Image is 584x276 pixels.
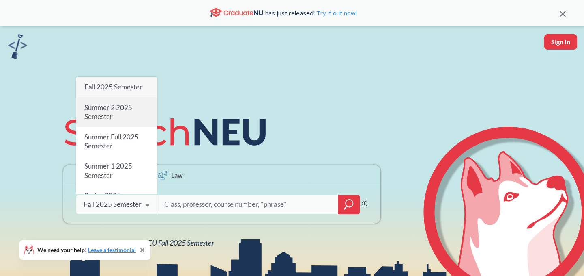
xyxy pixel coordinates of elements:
div: Fall 2025 Semester [84,200,142,209]
a: sandbox logo [8,34,27,61]
div: magnifying glass [338,195,360,214]
a: Try it out now! [315,9,357,17]
span: We need your help! [37,247,136,253]
span: Summer 2 2025 Semester [84,103,132,121]
span: has just released! [265,9,357,17]
span: Law [171,170,183,180]
span: NEU Fall 2025 Semester [143,238,214,247]
a: Leave a testimonial [88,246,136,253]
img: sandbox logo [8,34,27,59]
svg: magnifying glass [344,199,354,210]
span: View all classes for [84,238,214,247]
input: Class, professor, course number, "phrase" [163,196,332,213]
span: Summer 1 2025 Semester [84,162,132,180]
span: Summer Full 2025 Semester [84,133,139,150]
span: Spring 2025 Semester [84,191,121,209]
button: Sign In [544,34,577,50]
span: Fall 2025 Semester [84,83,142,91]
